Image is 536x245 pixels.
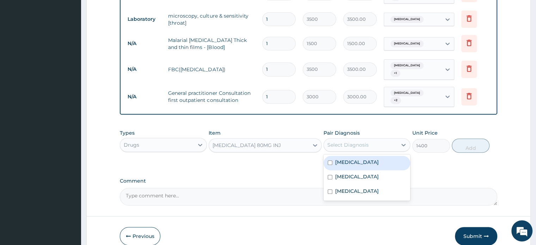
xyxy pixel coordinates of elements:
[390,90,424,97] span: [MEDICAL_DATA]
[41,76,97,147] span: We're online!
[390,70,400,77] span: + 1
[124,63,165,76] td: N/A
[13,35,29,53] img: d_794563401_company_1708531726252_794563401
[335,173,379,180] label: [MEDICAL_DATA]
[212,142,281,149] div: [MEDICAL_DATA] 80MG INJ
[335,159,379,166] label: [MEDICAL_DATA]
[452,139,489,153] button: Add
[124,13,165,26] td: Laboratory
[335,188,379,195] label: [MEDICAL_DATA]
[324,129,360,136] label: Pair Diagnosis
[124,37,165,50] td: N/A
[390,62,424,69] span: [MEDICAL_DATA]
[165,9,258,30] td: microscopy, culture & sensitivity [throat]
[390,97,401,104] span: + 2
[124,90,165,103] td: N/A
[165,62,258,76] td: FBC([MEDICAL_DATA])
[165,86,258,107] td: General practitioner Consultation first outpatient consultation
[412,129,438,136] label: Unit Price
[120,130,135,136] label: Types
[165,33,258,54] td: Malarial [MEDICAL_DATA] Thick and thin films - [Blood]
[37,39,118,49] div: Chat with us now
[327,141,369,148] div: Select Diagnosis
[390,40,424,47] span: [MEDICAL_DATA]
[4,167,134,192] textarea: Type your message and hit 'Enter'
[209,129,221,136] label: Item
[390,16,424,23] span: [MEDICAL_DATA]
[120,178,497,184] label: Comment
[124,141,139,148] div: Drugs
[116,4,133,20] div: Minimize live chat window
